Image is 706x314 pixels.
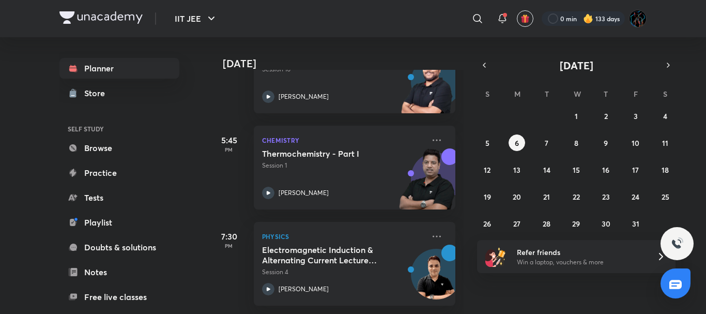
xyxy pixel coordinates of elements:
[657,108,673,124] button: October 4, 2025
[398,148,455,220] img: unacademy
[208,243,250,249] p: PM
[483,219,491,229] abbr: October 26, 2025
[262,245,391,265] h5: Electromagnetic Induction & Alternating Current Lecture - 4
[663,111,667,121] abbr: October 4, 2025
[671,237,683,250] img: ttu
[604,111,608,121] abbr: October 2, 2025
[513,192,521,202] abbr: October 20, 2025
[597,108,614,124] button: October 2, 2025
[634,89,638,99] abbr: Friday
[634,111,638,121] abbr: October 3, 2025
[662,138,668,148] abbr: October 11, 2025
[604,138,608,148] abbr: October 9, 2025
[517,258,644,267] p: Win a laptop, vouchers & more
[572,219,580,229] abbr: October 29, 2025
[520,14,530,23] img: avatar
[485,138,489,148] abbr: October 5, 2025
[627,215,644,232] button: October 31, 2025
[543,165,550,175] abbr: October 14, 2025
[627,134,644,151] button: October 10, 2025
[632,138,639,148] abbr: October 10, 2025
[573,192,580,202] abbr: October 22, 2025
[279,188,329,198] p: [PERSON_NAME]
[662,165,669,175] abbr: October 18, 2025
[479,161,496,178] button: October 12, 2025
[485,246,506,267] img: referral
[509,215,525,232] button: October 27, 2025
[545,89,549,99] abbr: Tuesday
[59,237,179,258] a: Doubts & solutions
[517,247,644,258] h6: Refer friends
[657,188,673,205] button: October 25, 2025
[84,87,111,99] div: Store
[604,89,608,99] abbr: Thursday
[223,57,466,70] h4: [DATE]
[59,11,143,26] a: Company Logo
[484,192,491,202] abbr: October 19, 2025
[262,230,424,243] p: Physics
[545,138,548,148] abbr: October 7, 2025
[629,10,647,27] img: Umang Raj
[208,146,250,153] p: PM
[398,52,455,124] img: unacademy
[59,83,179,103] a: Store
[575,111,578,121] abbr: October 1, 2025
[208,134,250,146] h5: 5:45
[514,89,520,99] abbr: Monday
[509,161,525,178] button: October 13, 2025
[573,165,580,175] abbr: October 15, 2025
[543,192,550,202] abbr: October 21, 2025
[59,138,179,158] a: Browse
[479,134,496,151] button: October 5, 2025
[262,148,391,159] h5: Thermochemistry - Part I
[602,192,610,202] abbr: October 23, 2025
[560,58,593,72] span: [DATE]
[583,13,593,24] img: streak
[597,161,614,178] button: October 16, 2025
[543,219,550,229] abbr: October 28, 2025
[262,161,424,170] p: Session 1
[568,134,585,151] button: October 8, 2025
[479,215,496,232] button: October 26, 2025
[59,187,179,208] a: Tests
[568,215,585,232] button: October 29, 2025
[539,188,555,205] button: October 21, 2025
[597,188,614,205] button: October 23, 2025
[262,267,424,277] p: Session 4
[59,120,179,138] h6: SELF STUDY
[59,162,179,183] a: Practice
[602,165,609,175] abbr: October 16, 2025
[632,219,639,229] abbr: October 31, 2025
[657,134,673,151] button: October 11, 2025
[574,138,578,148] abbr: October 8, 2025
[539,161,555,178] button: October 14, 2025
[168,8,224,29] button: IIT JEE
[509,134,525,151] button: October 6, 2025
[539,134,555,151] button: October 7, 2025
[597,134,614,151] button: October 9, 2025
[492,58,661,72] button: [DATE]
[479,188,496,205] button: October 19, 2025
[574,89,581,99] abbr: Wednesday
[59,212,179,233] a: Playlist
[657,161,673,178] button: October 18, 2025
[513,165,520,175] abbr: October 13, 2025
[568,188,585,205] button: October 22, 2025
[632,192,639,202] abbr: October 24, 2025
[568,161,585,178] button: October 15, 2025
[59,58,179,79] a: Planner
[279,92,329,101] p: [PERSON_NAME]
[627,108,644,124] button: October 3, 2025
[539,215,555,232] button: October 28, 2025
[515,138,519,148] abbr: October 6, 2025
[262,134,424,146] p: Chemistry
[484,165,490,175] abbr: October 12, 2025
[509,188,525,205] button: October 20, 2025
[485,89,489,99] abbr: Sunday
[597,215,614,232] button: October 30, 2025
[411,255,461,304] img: Avatar
[627,188,644,205] button: October 24, 2025
[627,161,644,178] button: October 17, 2025
[208,230,250,243] h5: 7:30
[632,165,639,175] abbr: October 17, 2025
